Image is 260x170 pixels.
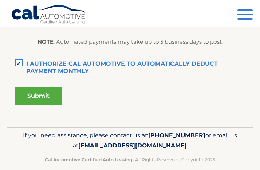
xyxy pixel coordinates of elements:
p: : Automated payments may take up to 3 business days to post. [38,37,223,46]
button: Submit [15,87,62,105]
p: - All Rights Reserved - Copyright 2025 [17,156,243,163]
label: I authorize cal automotive to automatically deduct payment monthly [15,57,245,72]
span: [EMAIL_ADDRESS][DOMAIN_NAME] [78,142,187,149]
p: If you need assistance, please contact us at: or email us at [17,130,243,151]
a: Cal Automotive [11,5,87,26]
span: [PHONE_NUMBER] [148,132,205,139]
strong: NOTE [38,38,54,45]
button: Menu [237,9,253,21]
strong: Cal Automotive Certified Auto Leasing [45,157,132,162]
